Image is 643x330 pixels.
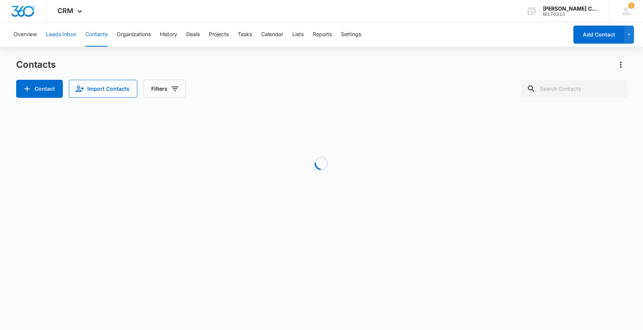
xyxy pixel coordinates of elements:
[521,80,627,98] input: Search Contacts
[543,12,598,17] div: account id
[117,23,151,47] button: Organizations
[209,23,229,47] button: Projects
[58,7,73,15] span: CRM
[69,80,137,98] button: Import Contacts
[143,80,186,98] button: Filters
[628,3,634,9] div: notifications count
[261,23,283,47] button: Calendar
[543,6,598,12] div: account name
[16,80,63,98] button: Add Contact
[615,59,627,71] button: Actions
[16,59,56,70] h1: Contacts
[292,23,304,47] button: Lists
[14,23,37,47] button: Overview
[341,23,361,47] button: Settings
[85,23,108,47] button: Contacts
[186,23,200,47] button: Deals
[46,23,76,47] button: Leads Inbox
[160,23,177,47] button: History
[573,26,624,44] button: Add Contact
[628,3,634,9] span: 1
[238,23,252,47] button: Tasks
[313,23,332,47] button: Reports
